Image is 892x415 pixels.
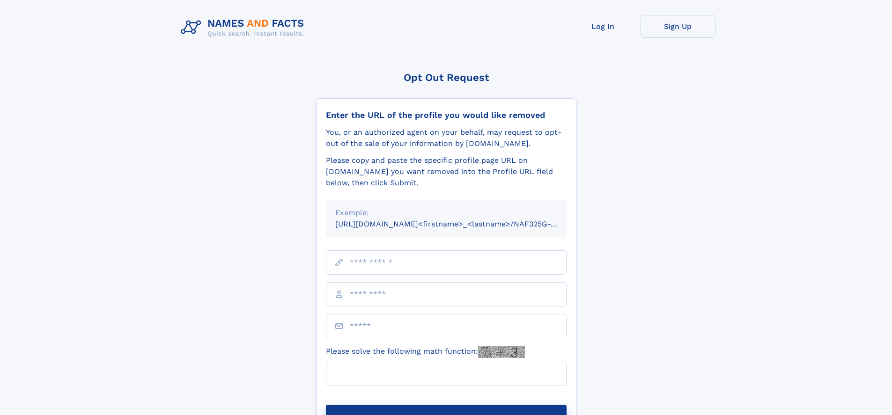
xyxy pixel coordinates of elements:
[326,127,567,149] div: You, or an authorized agent on your behalf, may request to opt-out of the sale of your informatio...
[326,110,567,120] div: Enter the URL of the profile you would like removed
[177,15,312,40] img: Logo Names and Facts
[335,219,584,228] small: [URL][DOMAIN_NAME]<firstname>_<lastname>/NAF325G-xxxxxxxx
[326,346,525,358] label: Please solve the following math function:
[335,207,557,218] div: Example:
[566,15,641,38] a: Log In
[326,155,567,189] div: Please copy and paste the specific profile page URL on [DOMAIN_NAME] you want removed into the Pr...
[641,15,715,38] a: Sign Up
[316,72,576,83] div: Opt Out Request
